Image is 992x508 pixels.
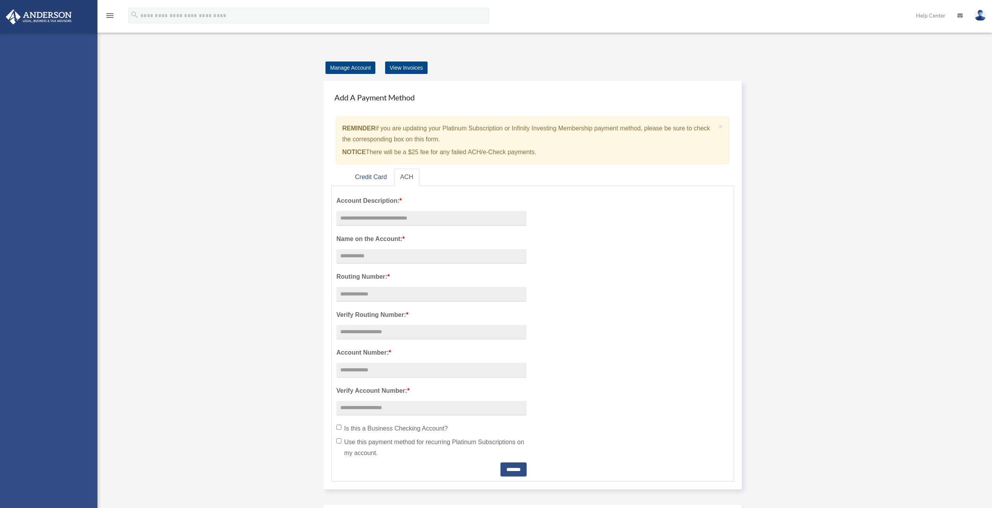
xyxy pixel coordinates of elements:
[394,169,420,186] a: ACH
[105,11,115,20] i: menu
[336,195,527,206] label: Account Description:
[336,438,341,443] input: Use this payment method for recurring Platinum Subscriptions on my account.
[385,62,428,74] a: View Invoices
[336,271,527,282] label: Routing Number:
[342,147,715,158] p: There will be a $25 fee for any failed ACH/e-Check payments.
[4,9,74,25] img: Anderson Advisors Platinum Portal
[325,62,375,74] a: Manage Account
[336,117,729,164] div: if you are updating your Platinum Subscription or Infinity Investing Membership payment method, p...
[336,234,527,244] label: Name on the Account:
[349,169,393,186] a: Credit Card
[974,10,986,21] img: User Pic
[336,347,527,358] label: Account Number:
[105,14,115,20] a: menu
[718,122,723,131] span: ×
[130,11,139,19] i: search
[718,122,723,130] button: Close
[331,89,734,106] h4: Add A Payment Method
[336,423,527,434] label: Is this a Business Checking Account?
[336,309,527,320] label: Verify Routing Number:
[342,149,366,155] strong: NOTICE
[342,125,375,132] strong: REMINDER
[336,437,527,459] label: Use this payment method for recurring Platinum Subscriptions on my account.
[336,425,341,430] input: Is this a Business Checking Account?
[336,385,527,396] label: Verify Account Number:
